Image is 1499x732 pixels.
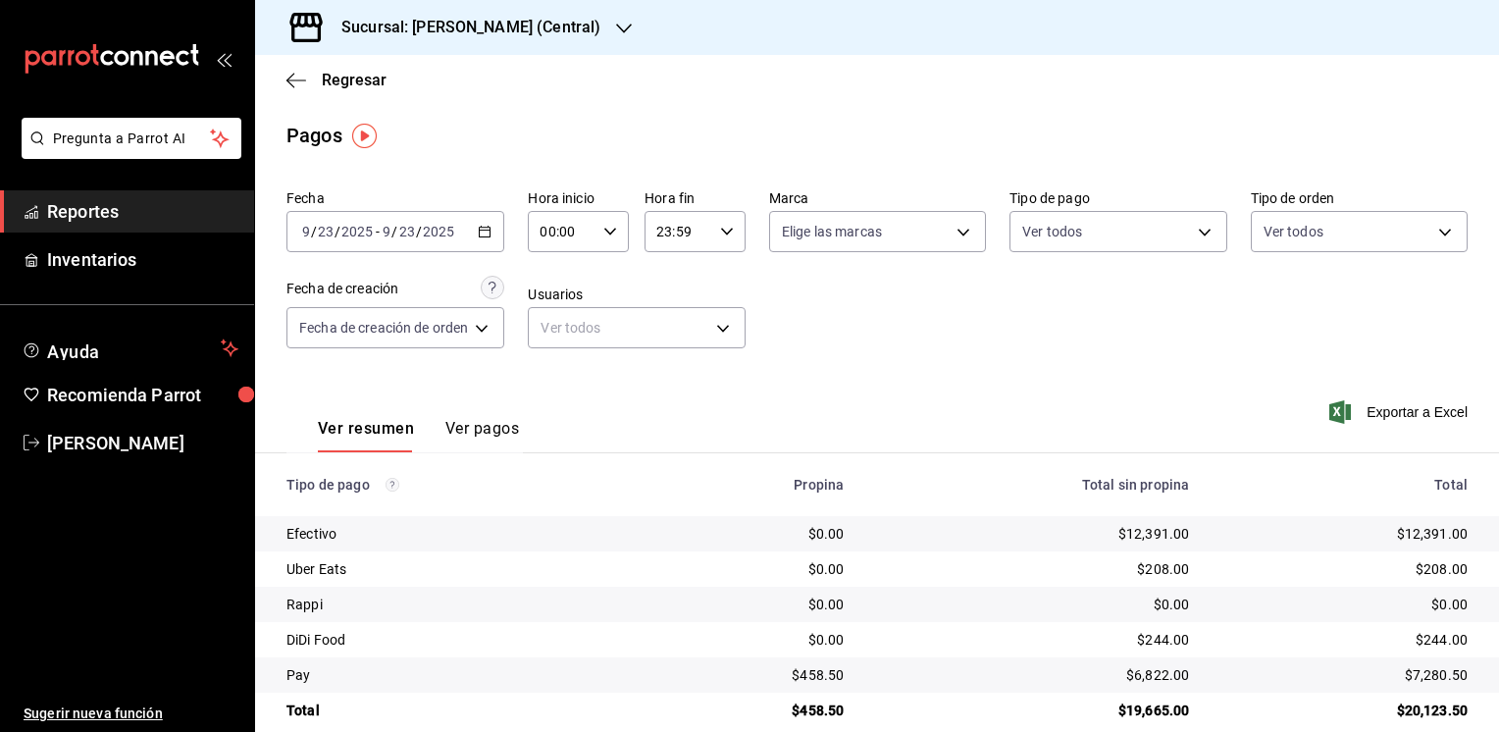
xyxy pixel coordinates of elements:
[53,129,211,149] span: Pregunta a Parrot AI
[301,224,311,239] input: --
[445,419,519,452] button: Ver pagos
[286,559,637,579] div: Uber Eats
[326,16,600,39] h3: Sucursal: [PERSON_NAME] (Central)
[47,337,213,360] span: Ayuda
[286,701,637,720] div: Total
[318,419,414,452] button: Ver resumen
[422,224,455,239] input: ----
[1220,559,1468,579] div: $208.00
[528,288,745,301] label: Usuarios
[1264,222,1323,241] span: Ver todos
[382,224,391,239] input: --
[769,191,986,205] label: Marca
[286,524,637,544] div: Efectivo
[875,559,1189,579] div: $208.00
[286,279,398,299] div: Fecha de creación
[22,118,241,159] button: Pregunta a Parrot AI
[1220,595,1468,614] div: $0.00
[391,224,397,239] span: /
[376,224,380,239] span: -
[668,630,845,650] div: $0.00
[47,198,238,225] span: Reportes
[875,595,1189,614] div: $0.00
[668,595,845,614] div: $0.00
[286,595,637,614] div: Rappi
[47,246,238,273] span: Inventarios
[340,224,374,239] input: ----
[668,559,845,579] div: $0.00
[1251,191,1468,205] label: Tipo de orden
[352,124,377,148] img: Tooltip marker
[875,524,1189,544] div: $12,391.00
[1009,191,1226,205] label: Tipo de pago
[1022,222,1082,241] span: Ver todos
[528,191,629,205] label: Hora inicio
[1220,665,1468,685] div: $7,280.50
[1333,400,1468,424] button: Exportar a Excel
[286,121,342,150] div: Pagos
[335,224,340,239] span: /
[311,224,317,239] span: /
[14,142,241,163] a: Pregunta a Parrot AI
[1220,701,1468,720] div: $20,123.50
[286,191,504,205] label: Fecha
[1220,630,1468,650] div: $244.00
[322,71,387,89] span: Regresar
[47,382,238,408] span: Recomienda Parrot
[668,701,845,720] div: $458.50
[24,704,238,724] span: Sugerir nueva función
[875,665,1189,685] div: $6,822.00
[875,477,1189,493] div: Total sin propina
[875,630,1189,650] div: $244.00
[318,419,519,452] div: navigation tabs
[668,665,845,685] div: $458.50
[1220,524,1468,544] div: $12,391.00
[645,191,746,205] label: Hora fin
[286,665,637,685] div: Pay
[416,224,422,239] span: /
[1220,477,1468,493] div: Total
[286,71,387,89] button: Regresar
[875,701,1189,720] div: $19,665.00
[286,630,637,650] div: DiDi Food
[216,51,232,67] button: open_drawer_menu
[286,477,637,493] div: Tipo de pago
[398,224,416,239] input: --
[668,477,845,493] div: Propina
[528,307,745,348] div: Ver todos
[47,430,238,456] span: [PERSON_NAME]
[668,524,845,544] div: $0.00
[299,318,468,338] span: Fecha de creación de orden
[386,478,399,492] svg: Los pagos realizados con Pay y otras terminales son montos brutos.
[317,224,335,239] input: --
[782,222,882,241] span: Elige las marcas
